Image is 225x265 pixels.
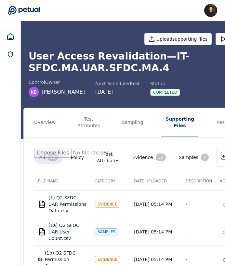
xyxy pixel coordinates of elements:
a: Go to Dashboard [8,6,40,15]
button: Uploadsupporting files [144,33,212,45]
button: Test Attributes [92,148,125,166]
div: control Owner [29,79,85,86]
td: - [182,218,216,245]
button: Evidence53 [127,151,171,164]
div: Evidence [95,256,120,263]
div: Completed [150,89,180,96]
button: Overview [32,108,58,137]
span: KB [31,89,37,95]
td: (1a) Q2 SFDC UAR User Count.csv [34,218,91,245]
div: Samples [95,228,119,235]
div: 53 [156,153,166,161]
div: [DATE] [95,88,140,96]
th: Date Uploaded [130,172,182,190]
button: All58 [34,151,63,164]
span: [PERSON_NAME] [42,88,85,96]
button: Supporting Files [161,108,198,137]
img: James Lee [204,4,217,17]
div: 58 [47,153,58,161]
button: Sampling [119,108,146,137]
a: Dashboard [3,29,18,45]
td: [DATE] 05:14 PM [130,190,182,218]
div: Next Scheduled test [95,80,140,87]
button: Policy [66,152,89,163]
div: Status [150,80,180,87]
a: SOC 1 Reports [3,47,18,61]
button: Test Attributes [74,108,104,137]
td: [DATE] 05:14 PM [130,218,182,245]
td: (1) Q2 SFDC UAR Permissions Data.csv [34,191,91,218]
button: Samples4 [174,151,214,164]
td: - [182,190,216,218]
th: Description [182,172,216,190]
div: CSV [40,232,44,234]
th: File Name [34,172,91,190]
div: 4 [201,153,209,161]
th: Category [91,172,130,190]
div: Evidence [95,201,120,208]
div: CSV [40,204,44,206]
